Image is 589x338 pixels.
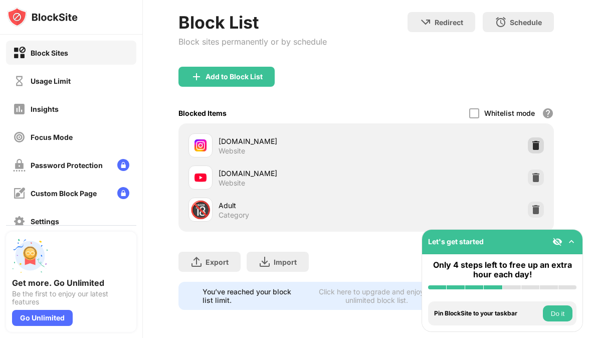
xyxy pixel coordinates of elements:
div: Redirect [435,18,463,27]
img: lock-menu.svg [117,187,129,199]
img: settings-off.svg [13,215,26,228]
img: favicons [194,172,207,184]
div: Block List [178,12,327,33]
div: Blocked Items [178,109,227,117]
div: Schedule [510,18,542,27]
img: block-on.svg [13,47,26,59]
img: password-protection-off.svg [13,159,26,172]
div: Add to Block List [206,73,263,81]
div: Be the first to enjoy our latest features [12,290,130,306]
div: Export [206,258,229,266]
div: Block Sites [31,49,68,57]
div: Go Unlimited [12,310,73,326]
div: Adult [219,200,366,211]
img: focus-off.svg [13,131,26,143]
img: time-usage-off.svg [13,75,26,87]
div: Get more. Go Unlimited [12,278,130,288]
div: Block sites permanently or by schedule [178,37,327,47]
div: Whitelist mode [484,109,535,117]
div: Usage Limit [31,77,71,85]
div: [DOMAIN_NAME] [219,136,366,146]
div: Website [219,179,245,188]
div: Custom Block Page [31,189,97,198]
img: push-unlimited.svg [12,238,48,274]
img: insights-off.svg [13,103,26,115]
img: favicons [194,139,207,151]
div: Password Protection [31,161,103,170]
div: [DOMAIN_NAME] [219,168,366,179]
div: Click here to upgrade and enjoy an unlimited block list. [304,287,449,304]
div: Pin BlockSite to your taskbar [434,310,540,317]
img: eye-not-visible.svg [552,237,562,247]
div: Let's get started [428,237,484,246]
div: Import [274,258,297,266]
div: Website [219,146,245,155]
button: Do it [543,305,572,321]
img: omni-setup-toggle.svg [566,237,576,247]
div: Focus Mode [31,133,73,141]
img: lock-menu.svg [117,159,129,171]
div: 🔞 [190,200,211,220]
div: You’ve reached your block list limit. [203,287,299,304]
div: Settings [31,217,59,226]
img: logo-blocksite.svg [7,7,78,27]
img: customize-block-page-off.svg [13,187,26,200]
div: Insights [31,105,59,113]
div: Category [219,211,249,220]
div: Only 4 steps left to free up an extra hour each day! [428,260,576,279]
